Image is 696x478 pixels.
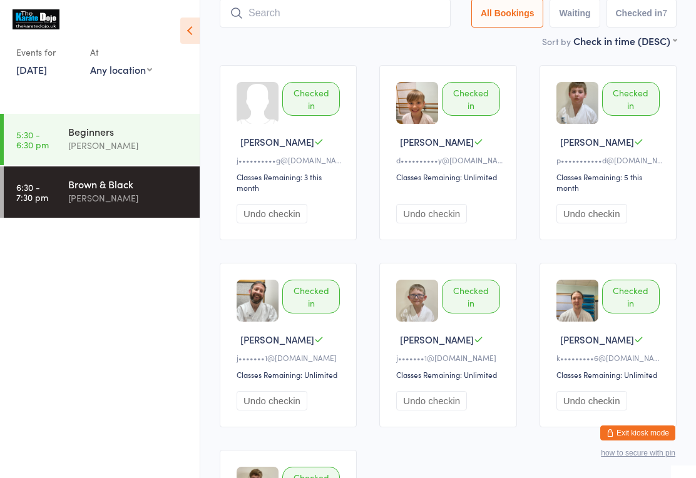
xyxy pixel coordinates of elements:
div: Classes Remaining: Unlimited [237,369,344,380]
span: [PERSON_NAME] [400,333,474,346]
button: Undo checkin [556,391,627,410]
img: image1641945165.png [396,280,438,322]
div: j•••••••1@[DOMAIN_NAME] [237,352,344,363]
span: [PERSON_NAME] [560,135,634,148]
span: [PERSON_NAME] [560,333,634,346]
div: Check in time (DESC) [573,34,677,48]
div: 7 [662,8,667,18]
div: Classes Remaining: Unlimited [396,369,503,380]
div: Checked in [602,280,660,313]
div: [PERSON_NAME] [68,138,189,153]
div: k•••••••••6@[DOMAIN_NAME] [556,352,663,363]
button: Undo checkin [556,204,627,223]
div: [PERSON_NAME] [68,191,189,205]
span: [PERSON_NAME] [240,135,314,148]
div: Brown & Black [68,177,189,191]
div: j•••••••1@[DOMAIN_NAME] [396,352,503,363]
div: Checked in [282,82,340,116]
div: Classes Remaining: 3 this month [237,171,344,193]
div: Events for [16,42,78,63]
div: Classes Remaining: 5 this month [556,171,663,193]
label: Sort by [542,35,571,48]
div: Any location [90,63,152,76]
span: [PERSON_NAME] [240,333,314,346]
a: [DATE] [16,63,47,76]
div: d••••••••••y@[DOMAIN_NAME] [396,155,503,165]
img: The karate dojo [13,9,59,29]
div: Checked in [442,82,499,116]
a: 6:30 -7:30 pmBrown & Black[PERSON_NAME] [4,166,200,218]
div: Classes Remaining: Unlimited [396,171,503,182]
div: Classes Remaining: Unlimited [556,369,663,380]
button: Undo checkin [237,204,307,223]
button: Undo checkin [396,391,467,410]
div: Checked in [442,280,499,313]
img: image1641505539.png [556,82,598,124]
div: At [90,42,152,63]
div: Checked in [282,280,340,313]
button: Exit kiosk mode [600,425,675,440]
a: 5:30 -6:30 pmBeginners[PERSON_NAME] [4,114,200,165]
img: image1740486689.png [556,280,598,322]
button: how to secure with pin [601,449,675,457]
div: p•••••••••••d@[DOMAIN_NAME] [556,155,663,165]
div: Beginners [68,125,189,138]
div: Checked in [602,82,660,116]
img: image1740487124.png [396,82,438,124]
span: [PERSON_NAME] [400,135,474,148]
img: image1675108339.png [237,280,279,322]
div: j••••••••••g@[DOMAIN_NAME] [237,155,344,165]
button: Undo checkin [396,204,467,223]
time: 5:30 - 6:30 pm [16,130,49,150]
button: Undo checkin [237,391,307,410]
time: 6:30 - 7:30 pm [16,182,48,202]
